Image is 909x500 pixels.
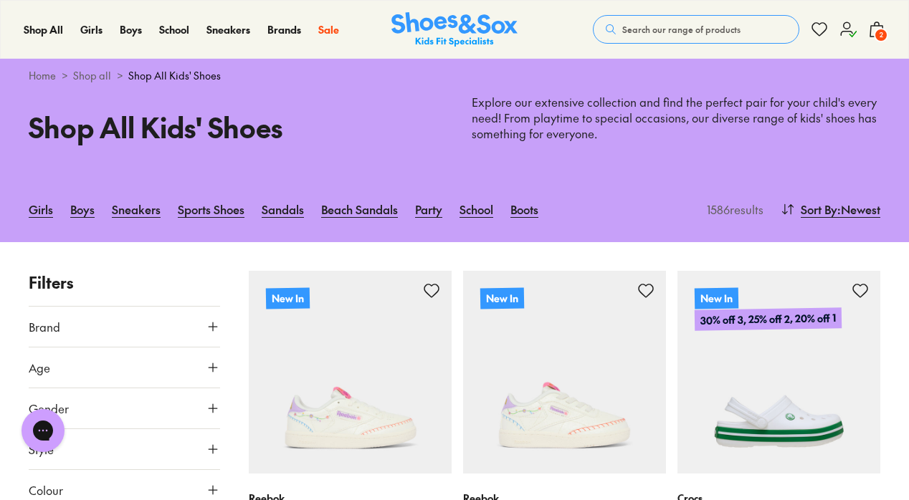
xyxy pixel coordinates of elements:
p: 30% off 3, 25% off 2, 20% off 1 [695,307,842,331]
iframe: Gorgias live chat messenger [14,404,72,457]
a: Shop all [73,68,111,83]
button: Age [29,347,220,388]
span: Brand [29,318,60,335]
span: Shop All Kids' Shoes [128,68,221,83]
a: Home [29,68,56,83]
span: Search our range of products [622,23,741,36]
h1: Shop All Kids' Shoes [29,107,437,148]
button: Gender [29,388,220,428]
p: Filters [29,271,220,294]
a: School [460,193,493,225]
div: > > [29,68,880,83]
a: Party [415,193,442,225]
a: Brands [267,22,301,37]
a: New In [463,271,666,473]
a: Girls [80,22,103,37]
span: Colour [29,481,63,499]
button: Brand [29,307,220,347]
span: 2 [874,28,888,42]
button: 2 [868,14,885,45]
button: Sort By:Newest [781,193,880,225]
a: Boys [70,193,95,225]
p: New In [266,287,310,309]
button: Style [29,429,220,469]
a: Sneakers [112,193,161,225]
a: Shop All [24,22,63,37]
a: Boys [120,22,142,37]
span: : Newest [837,201,880,218]
img: SNS_Logo_Responsive.svg [391,12,518,47]
a: School [159,22,189,37]
a: Boots [510,193,538,225]
a: Sale [318,22,339,37]
span: Gender [29,400,69,417]
span: Sort By [801,201,837,218]
a: Sneakers [206,22,250,37]
a: New In30% off 3, 25% off 2, 20% off 1 [677,271,880,473]
a: Sandals [262,193,304,225]
p: New In [480,287,524,309]
a: Sports Shoes [178,193,244,225]
p: 1586 results [701,201,763,218]
span: Age [29,359,50,376]
button: Search our range of products [593,15,799,44]
a: Beach Sandals [321,193,398,225]
p: New In [695,287,738,309]
a: Girls [29,193,53,225]
a: New In [249,271,452,473]
a: Shoes & Sox [391,12,518,47]
p: Explore our extensive collection and find the perfect pair for your child's every need! From play... [472,95,880,142]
